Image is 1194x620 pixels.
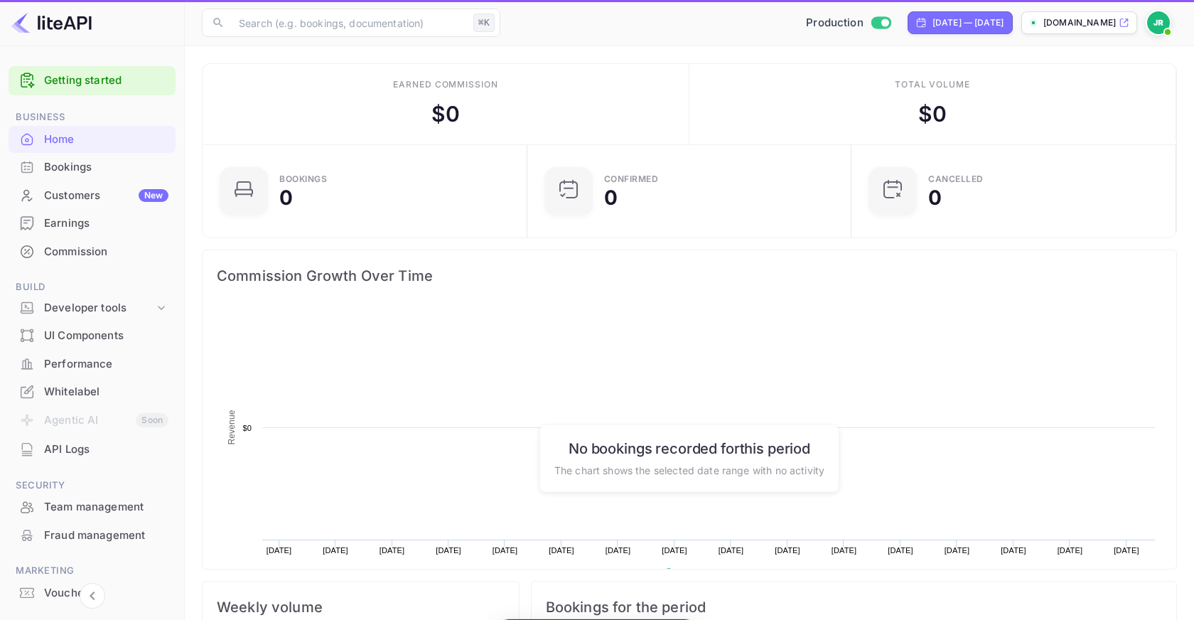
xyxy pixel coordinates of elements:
div: Home [9,126,176,154]
h6: No bookings recorded for this period [554,439,824,456]
div: Developer tools [9,296,176,321]
text: [DATE] [323,546,348,555]
text: [DATE] [380,546,405,555]
text: Revenue [678,568,714,578]
text: [DATE] [549,546,574,555]
text: [DATE] [945,546,970,555]
div: Team management [9,493,176,521]
span: Bookings for the period [546,596,1162,619]
div: 0 [279,188,293,208]
a: CustomersNew [9,182,176,208]
a: Team management [9,493,176,520]
div: Getting started [9,66,176,95]
div: Home [44,132,168,148]
span: Build [9,279,176,295]
div: Earnings [9,210,176,237]
text: [DATE] [267,546,292,555]
a: Commission [9,238,176,264]
div: Fraud management [9,522,176,550]
text: [DATE] [719,546,744,555]
div: Bookings [9,154,176,181]
text: Revenue [227,410,237,444]
a: Performance [9,351,176,377]
div: Whitelabel [44,384,168,400]
div: 0 [604,188,618,208]
div: Switch to Sandbox mode [800,15,896,31]
div: CustomersNew [9,182,176,210]
text: [DATE] [888,546,913,555]
div: Earnings [44,215,168,232]
span: Marketing [9,563,176,579]
div: Vouchers [9,579,176,607]
div: New [139,189,168,202]
text: [DATE] [606,546,631,555]
a: Fraud management [9,522,176,548]
p: The chart shows the selected date range with no activity [554,462,824,477]
div: ⌘K [473,14,495,32]
div: Customers [44,188,168,204]
text: [DATE] [775,546,800,555]
a: Earnings [9,210,176,236]
div: API Logs [44,442,168,458]
div: Developer tools [44,300,154,316]
div: Earned commission [393,78,498,91]
text: [DATE] [832,546,857,555]
div: UI Components [9,322,176,350]
div: Team management [44,499,168,515]
text: [DATE] [1001,546,1026,555]
a: Getting started [44,73,168,89]
span: Commission Growth Over Time [217,264,1162,287]
input: Search (e.g. bookings, documentation) [230,9,468,37]
div: Whitelabel [9,378,176,406]
a: API Logs [9,436,176,462]
div: API Logs [9,436,176,464]
span: Production [806,15,864,31]
a: Bookings [9,154,176,180]
text: [DATE] [1058,546,1083,555]
div: Commission [9,238,176,266]
button: Collapse navigation [80,583,105,609]
div: Performance [44,356,168,373]
a: UI Components [9,322,176,348]
div: UI Components [44,328,168,344]
div: Bookings [44,159,168,176]
text: [DATE] [662,546,687,555]
span: Security [9,478,176,493]
a: Vouchers [9,579,176,606]
div: Confirmed [604,175,659,183]
span: Weekly volume [217,596,505,619]
div: Performance [9,351,176,378]
span: Business [9,109,176,125]
div: Bookings [279,175,327,183]
div: $ 0 [431,98,460,130]
div: Vouchers [44,585,168,602]
a: Whitelabel [9,378,176,405]
text: $0 [242,424,252,432]
div: Commission [44,244,168,260]
text: [DATE] [436,546,461,555]
div: Fraud management [44,528,168,544]
a: Home [9,126,176,152]
text: [DATE] [493,546,518,555]
img: LiteAPI logo [11,11,92,34]
text: [DATE] [1114,546,1139,555]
